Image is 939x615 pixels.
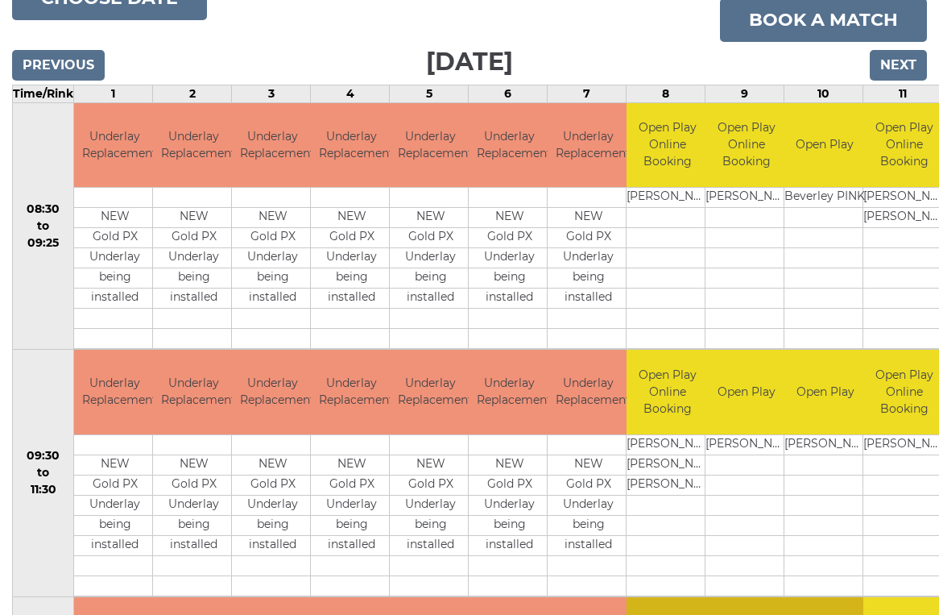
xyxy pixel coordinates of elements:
td: NEW [153,208,234,228]
td: Gold PX [311,228,392,248]
td: Open Play [784,350,866,434]
input: Previous [12,50,105,81]
td: NEW [469,208,550,228]
td: Underlay [74,495,155,515]
td: Underlay [548,248,629,268]
td: installed [390,535,471,555]
td: installed [232,289,313,309]
td: NEW [74,208,155,228]
td: being [390,268,471,289]
td: Underlay Replacement [390,103,471,188]
td: being [153,268,234,289]
td: installed [548,289,629,309]
td: 4 [311,85,390,102]
td: installed [232,535,313,555]
td: Gold PX [232,228,313,248]
td: Open Play [705,350,787,434]
td: installed [153,289,234,309]
td: Gold PX [153,475,234,495]
td: installed [469,535,550,555]
td: installed [469,289,550,309]
td: being [548,268,629,289]
td: Underlay Replacement [390,350,471,434]
td: being [469,515,550,535]
td: 09:30 to 11:30 [13,350,74,597]
td: Underlay Replacement [232,103,313,188]
td: NEW [232,455,313,475]
td: [PERSON_NAME] [705,188,787,208]
td: being [311,515,392,535]
td: Underlay Replacement [74,103,155,188]
td: Underlay Replacement [153,350,234,434]
td: Underlay [232,248,313,268]
td: NEW [311,208,392,228]
td: installed [390,289,471,309]
td: Underlay [469,248,550,268]
td: Underlay Replacement [153,103,234,188]
td: being [311,268,392,289]
td: Gold PX [311,475,392,495]
td: being [232,268,313,289]
td: being [74,515,155,535]
td: NEW [548,208,629,228]
td: installed [311,535,392,555]
input: Next [870,50,927,81]
td: Underlay Replacement [548,103,629,188]
td: Beverley PINK [784,188,865,208]
td: 8 [627,85,705,102]
td: [PERSON_NAME] [627,188,708,208]
td: Gold PX [548,475,629,495]
td: Underlay Replacement [548,350,629,434]
td: [PERSON_NAME] [705,434,787,455]
td: NEW [311,455,392,475]
td: 6 [469,85,548,102]
td: Underlay [390,495,471,515]
td: Underlay [153,495,234,515]
td: Open Play Online Booking [705,103,787,188]
td: Underlay [153,248,234,268]
td: 5 [390,85,469,102]
td: installed [74,535,155,555]
td: Underlay [390,248,471,268]
td: being [548,515,629,535]
td: Gold PX [469,228,550,248]
td: Underlay Replacement [74,350,155,434]
td: Open Play [784,103,865,188]
td: Open Play Online Booking [627,350,708,434]
td: Underlay [232,495,313,515]
td: Gold PX [153,228,234,248]
td: NEW [548,455,629,475]
td: Gold PX [74,228,155,248]
td: 10 [784,85,863,102]
td: NEW [232,208,313,228]
td: 7 [548,85,627,102]
td: Gold PX [469,475,550,495]
td: being [74,268,155,289]
td: NEW [74,455,155,475]
td: being [153,515,234,535]
td: Time/Rink [13,85,74,102]
td: 1 [74,85,153,102]
td: installed [548,535,629,555]
td: being [390,515,471,535]
td: installed [153,535,234,555]
td: being [232,515,313,535]
td: Gold PX [74,475,155,495]
td: Gold PX [390,475,471,495]
td: Underlay [311,495,392,515]
td: being [469,268,550,289]
td: Gold PX [390,228,471,248]
td: [PERSON_NAME] [627,475,708,495]
td: Underlay Replacement [311,103,392,188]
td: [PERSON_NAME] [627,455,708,475]
td: NEW [390,455,471,475]
td: Underlay Replacement [232,350,313,434]
td: Open Play Online Booking [627,103,708,188]
td: 2 [153,85,232,102]
td: 9 [705,85,784,102]
td: NEW [153,455,234,475]
td: installed [74,289,155,309]
td: Gold PX [232,475,313,495]
td: Underlay [74,248,155,268]
td: Underlay Replacement [469,103,550,188]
